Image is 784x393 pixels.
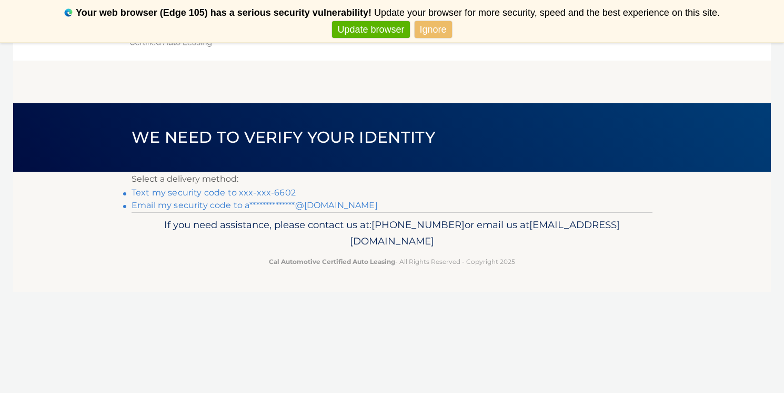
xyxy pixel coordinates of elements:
strong: Cal Automotive Certified Auto Leasing [269,258,395,266]
span: Update your browser for more security, speed and the best experience on this site. [374,7,720,18]
a: Update browser [332,21,409,38]
a: Text my security code to xxx-xxx-6602 [132,188,296,198]
b: Your web browser (Edge 105) has a serious security vulnerability! [76,7,371,18]
span: [PHONE_NUMBER] [371,219,465,231]
span: We need to verify your identity [132,127,435,147]
p: Select a delivery method: [132,172,652,186]
p: - All Rights Reserved - Copyright 2025 [138,256,646,267]
p: If you need assistance, please contact us at: or email us at [138,217,646,250]
a: Ignore [415,21,452,38]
